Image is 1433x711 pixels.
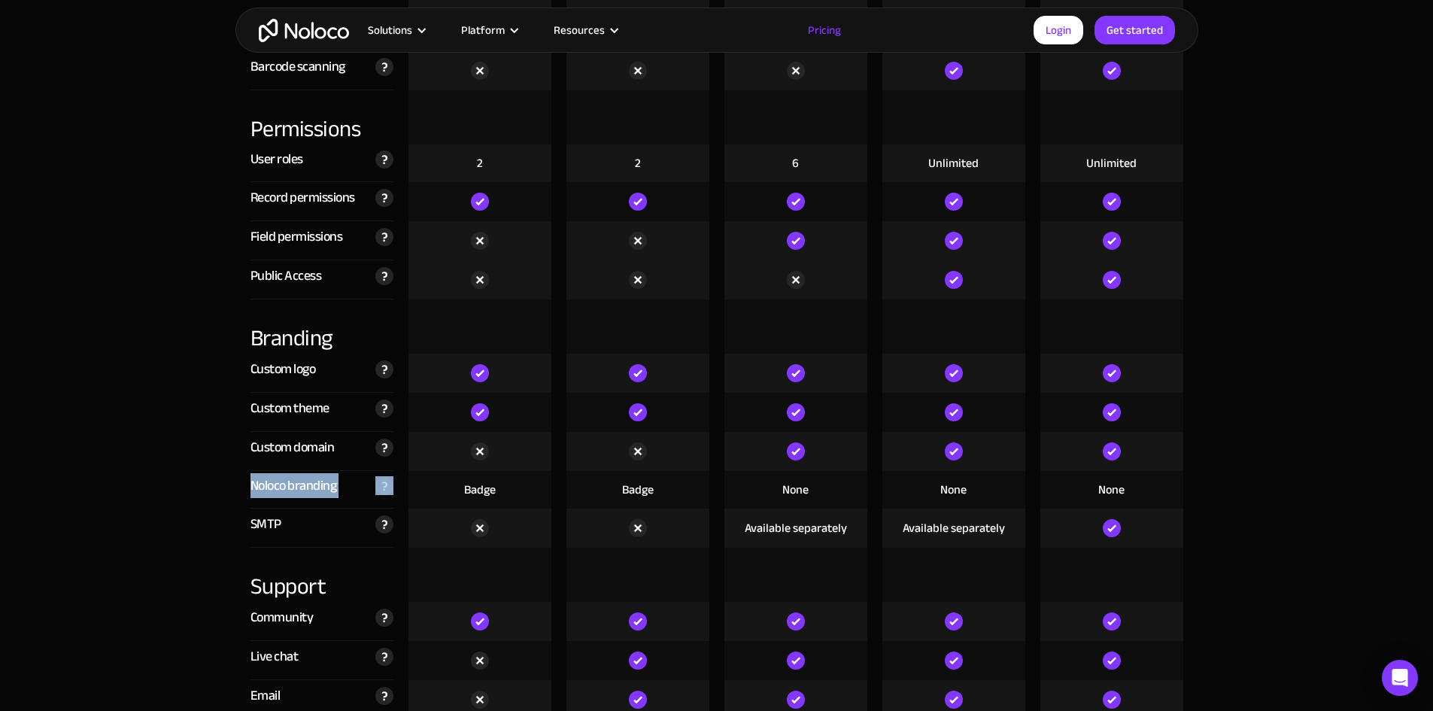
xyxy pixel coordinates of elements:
[928,155,979,172] div: Unlimited
[250,56,345,78] div: Barcode scanning
[464,482,496,498] div: Badge
[535,20,635,40] div: Resources
[461,20,505,40] div: Platform
[250,299,393,354] div: Branding
[442,20,535,40] div: Platform
[250,436,335,459] div: Custom domain
[368,20,412,40] div: Solutions
[250,358,316,381] div: Custom logo
[250,226,343,248] div: Field permissions
[349,20,442,40] div: Solutions
[259,19,349,42] a: home
[1034,16,1083,44] a: Login
[250,90,393,144] div: Permissions
[250,265,322,287] div: Public Access
[635,155,641,172] div: 2
[622,482,654,498] div: Badge
[792,155,799,172] div: 6
[250,475,337,497] div: Noloco branding
[250,513,281,536] div: SMTP
[250,606,314,629] div: Community
[250,548,393,602] div: Support
[1098,482,1125,498] div: None
[250,187,355,209] div: Record permissions
[250,397,329,420] div: Custom theme
[789,20,860,40] a: Pricing
[250,685,281,707] div: Email
[1094,16,1175,44] a: Get started
[940,482,967,498] div: None
[554,20,605,40] div: Resources
[250,148,303,171] div: User roles
[745,520,847,536] div: Available separately
[1382,660,1418,696] div: Open Intercom Messenger
[903,520,1005,536] div: Available separately
[250,646,299,668] div: Live chat
[477,155,483,172] div: 2
[1086,155,1137,172] div: Unlimited
[782,482,809,498] div: None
